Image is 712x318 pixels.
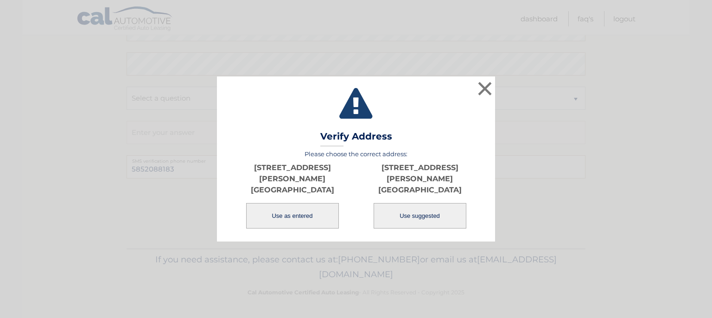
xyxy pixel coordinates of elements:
[229,150,483,229] div: Please choose the correct address:
[246,203,339,229] button: Use as entered
[229,162,356,196] p: [STREET_ADDRESS][PERSON_NAME] [GEOGRAPHIC_DATA]
[356,162,483,196] p: [STREET_ADDRESS][PERSON_NAME] [GEOGRAPHIC_DATA]
[320,131,392,147] h3: Verify Address
[476,79,494,98] button: ×
[374,203,466,229] button: Use suggested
